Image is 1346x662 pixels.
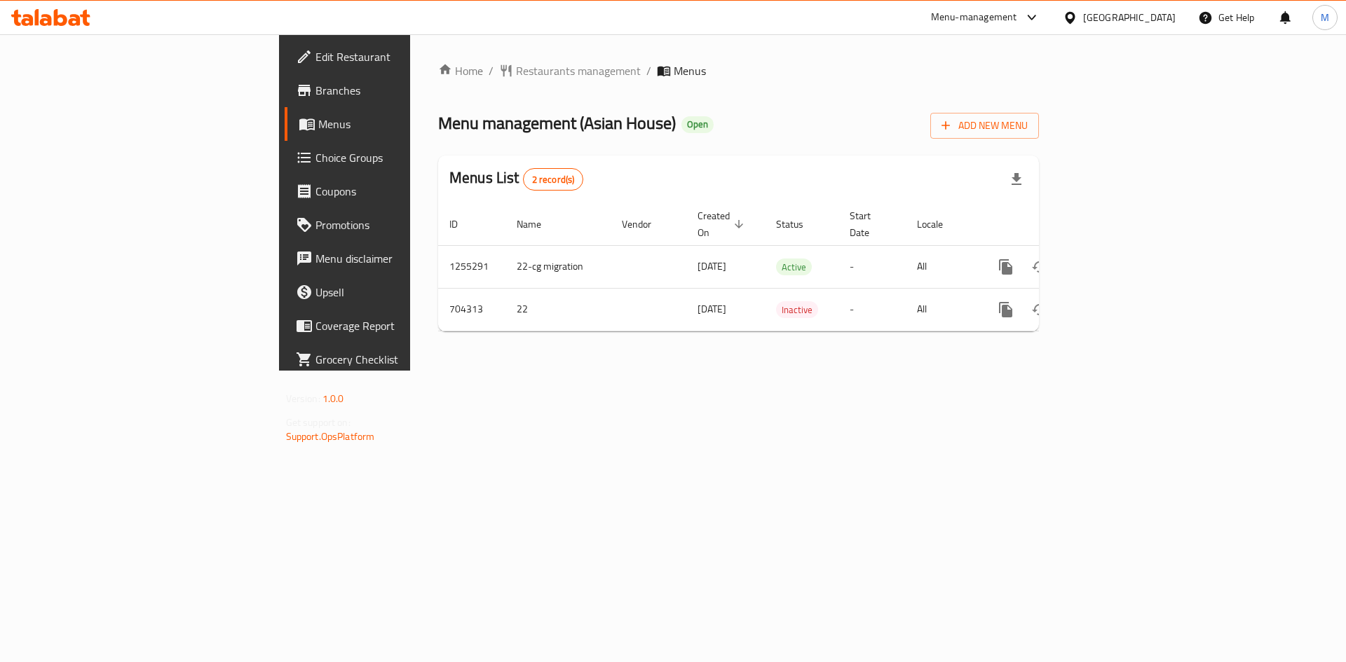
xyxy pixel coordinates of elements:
span: M [1321,10,1329,25]
span: Version: [286,389,320,408]
span: Promotions [315,216,493,233]
span: Coupons [315,183,493,200]
button: more [989,250,1023,284]
div: Export file [1000,163,1033,196]
th: Actions [978,203,1135,246]
a: Upsell [285,275,504,309]
a: Edit Restaurant [285,40,504,74]
span: Inactive [776,302,818,318]
span: Upsell [315,284,493,301]
span: Restaurants management [516,62,641,79]
a: Coverage Report [285,309,504,343]
span: Add New Menu [941,117,1028,135]
td: All [906,288,978,331]
a: Coupons [285,174,504,208]
button: Add New Menu [930,113,1039,139]
button: Change Status [1023,293,1056,326]
td: All [906,245,978,288]
span: Open [681,118,714,130]
span: Vendor [622,216,669,233]
a: Promotions [285,208,504,242]
span: Menu disclaimer [315,250,493,267]
table: enhanced table [438,203,1135,331]
div: Menu-management [931,9,1017,26]
span: Grocery Checklist [315,351,493,368]
li: / [646,62,651,79]
a: Branches [285,74,504,107]
span: Edit Restaurant [315,48,493,65]
a: Menus [285,107,504,141]
td: - [838,245,906,288]
span: Name [517,216,559,233]
span: Active [776,259,812,275]
span: Menu management ( Asian House ) [438,107,676,139]
div: Total records count [523,168,584,191]
button: more [989,293,1023,326]
span: [DATE] [698,257,726,275]
a: Support.OpsPlatform [286,427,375,446]
h2: Menus List [449,167,583,191]
button: Change Status [1023,250,1056,284]
td: 22-cg migration [505,245,611,288]
a: Menu disclaimer [285,242,504,275]
span: Menus [318,116,493,132]
span: Start Date [850,207,889,241]
a: Restaurants management [499,62,641,79]
div: [GEOGRAPHIC_DATA] [1083,10,1176,25]
span: Branches [315,82,493,99]
div: Inactive [776,301,818,318]
span: Status [776,216,822,233]
td: 22 [505,288,611,331]
td: - [838,288,906,331]
span: Get support on: [286,413,351,432]
span: Menus [674,62,706,79]
span: Choice Groups [315,149,493,166]
a: Grocery Checklist [285,343,504,376]
div: Open [681,116,714,133]
span: ID [449,216,476,233]
span: Created On [698,207,748,241]
span: Coverage Report [315,317,493,334]
span: Locale [917,216,961,233]
span: [DATE] [698,300,726,318]
nav: breadcrumb [438,62,1039,79]
span: 1.0.0 [322,389,344,408]
span: 2 record(s) [524,173,583,186]
a: Choice Groups [285,141,504,174]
